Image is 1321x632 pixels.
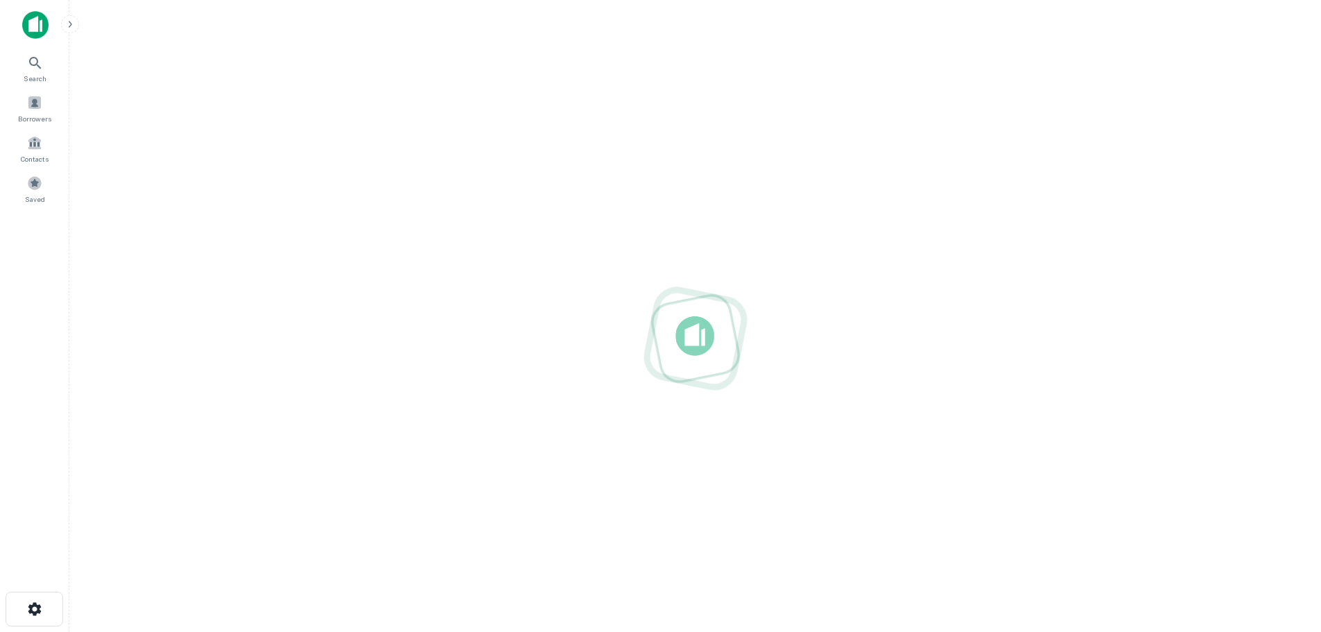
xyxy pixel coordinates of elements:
span: Saved [25,194,45,205]
img: capitalize-icon.png [22,11,49,39]
a: Borrowers [4,89,65,127]
span: Contacts [21,153,49,164]
a: Saved [4,170,65,207]
span: Borrowers [18,113,51,124]
span: Search [24,73,46,84]
a: Search [4,49,65,87]
iframe: Chat Widget [1252,521,1321,588]
a: Contacts [4,130,65,167]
